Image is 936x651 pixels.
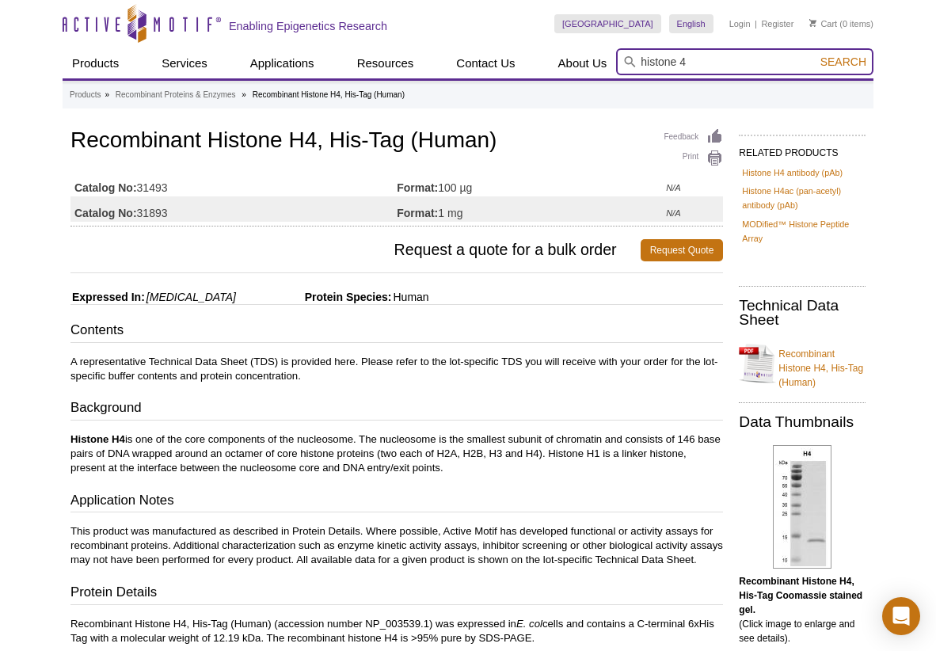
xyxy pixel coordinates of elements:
a: Feedback [664,128,723,146]
a: About Us [549,48,617,78]
h2: Technical Data Sheet [739,299,866,327]
h3: Contents [70,321,723,343]
a: Services [152,48,217,78]
a: Applications [241,48,324,78]
li: » [242,90,246,99]
img: Your Cart [809,19,816,27]
td: N/A [666,196,723,222]
h2: Enabling Epigenetics Research [229,19,387,33]
p: (Click image to enlarge and see details). [739,574,866,645]
h3: Protein Details [70,583,723,605]
h2: RELATED PRODUCTS [739,135,866,163]
td: 31493 [70,171,397,196]
td: 1 mg [397,196,666,222]
span: Protein Species: [239,291,392,303]
a: Cart [809,18,837,29]
a: Login [729,18,751,29]
td: 31893 [70,196,397,222]
a: Print [664,150,723,167]
a: Recombinant Proteins & Enzymes [116,88,236,102]
img: Recombinant Histone H4, His-Tag Coomassie gel [773,445,831,569]
p: A representative Technical Data Sheet (TDS) is provided here. Please refer to the lot-specific TD... [70,355,723,383]
h2: Data Thumbnails [739,415,866,429]
i: [MEDICAL_DATA] [146,291,236,303]
a: Recombinant Histone H4, His-Tag (Human) [739,337,866,390]
a: English [669,14,713,33]
span: Search [820,55,866,68]
b: Recombinant Histone H4, His-Tag Coomassie stained gel. [739,576,862,615]
strong: Catalog No: [74,181,137,195]
a: Resources [348,48,424,78]
td: 100 µg [397,171,666,196]
div: Open Intercom Messenger [882,597,920,635]
li: (0 items) [809,14,873,33]
p: is one of the core components of the nucleosome. The nucleosome is the smallest subunit of chroma... [70,432,723,475]
li: Recombinant Histone H4, His-Tag (Human) [253,90,405,99]
td: N/A [666,171,723,196]
strong: Format: [397,206,438,220]
a: Products [70,88,101,102]
h1: Recombinant Histone H4, His-Tag (Human) [70,128,723,155]
a: Histone H4 antibody (pAb) [742,166,843,180]
span: Expressed In: [70,291,145,303]
a: Histone H4ac (pan-acetyl) antibody (pAb) [742,184,862,212]
strong: Catalog No: [74,206,137,220]
strong: Format: [397,181,438,195]
a: Products [63,48,128,78]
li: » [105,90,109,99]
a: MODified™ Histone Peptide Array [742,217,862,246]
p: This product was manufactured as described in Protein Details. Where possible, Active Motif has d... [70,524,723,567]
h3: Application Notes [70,491,723,513]
a: Register [761,18,793,29]
a: [GEOGRAPHIC_DATA] [554,14,661,33]
i: E. col [516,618,542,630]
li: | [755,14,757,33]
button: Search [816,55,871,69]
strong: Histone H4 [70,433,125,445]
span: Human [391,291,428,303]
input: Keyword, Cat. No. [616,48,873,75]
a: Request Quote [641,239,724,261]
p: Recombinant Histone H4, His-Tag (Human) (accession number NP_003539.1) was expressed in cells and... [70,617,723,645]
a: Contact Us [447,48,524,78]
span: Request a quote for a bulk order [70,239,641,261]
h3: Background [70,398,723,421]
